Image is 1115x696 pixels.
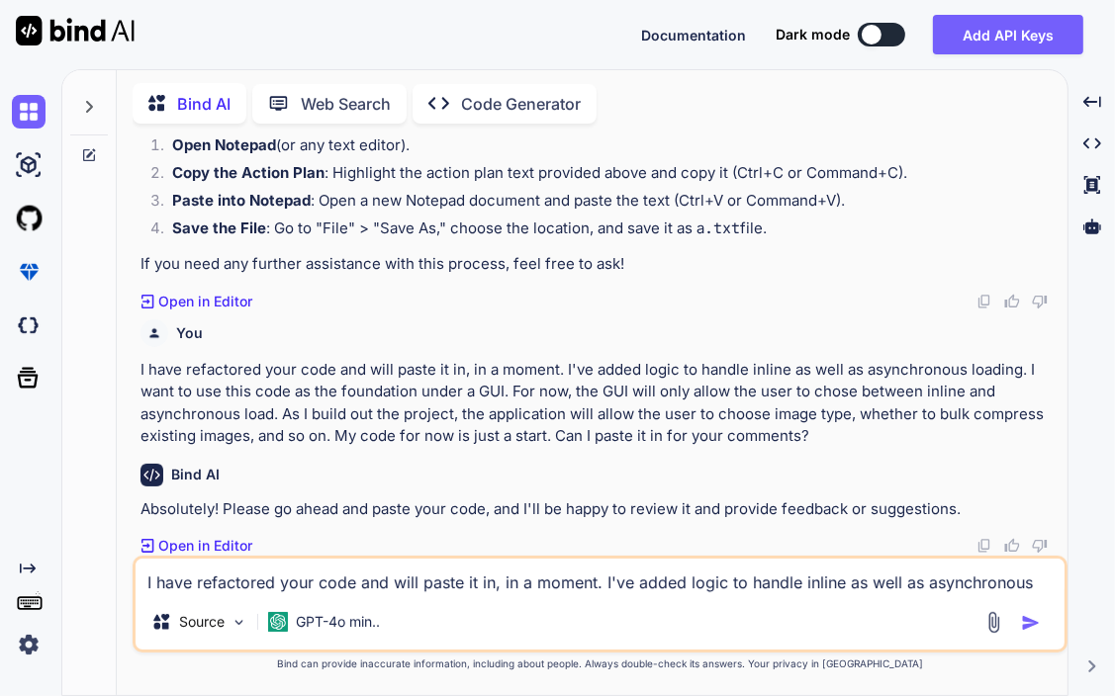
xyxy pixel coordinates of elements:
[1004,538,1020,554] img: like
[976,538,992,554] img: copy
[156,134,1064,162] li: (or any text editor).
[12,628,46,661] img: settings
[12,308,46,342] img: darkCloudIdeIcon
[704,218,740,238] code: .txt
[296,612,380,632] p: GPT-4o min..
[1032,294,1048,309] img: dislike
[461,92,581,116] p: Code Generator
[641,25,746,45] button: Documentation
[171,465,220,484] h6: Bind AI
[976,294,992,309] img: copy
[172,191,311,210] strong: Paste into Notepad
[12,202,46,235] img: githubLight
[301,92,391,116] p: Web Search
[776,25,850,44] span: Dark mode
[231,614,247,631] img: Pick Models
[1021,613,1041,633] img: icon
[982,611,1005,634] img: attachment
[179,612,225,632] p: Source
[133,656,1068,671] p: Bind can provide inaccurate information, including about people. Always double-check its answers....
[156,190,1064,217] li: : Open a new Notepad document and paste the text (Ctrl+V or Command+V).
[177,92,231,116] p: Bind AI
[12,95,46,129] img: chat
[158,536,252,556] p: Open in Editor
[156,162,1064,190] li: : Highlight the action plan text provided above and copy it (Ctrl+C or Command+C).
[140,498,1064,521] p: Absolutely! Please go ahead and paste your code, and I'll be happy to review it and provide feedb...
[641,27,746,43] span: Documentation
[140,253,1064,276] p: If you need any further assistance with this process, feel free to ask!
[172,218,266,237] strong: Save the File
[156,217,1064,245] li: : Go to "File" > "Save As," choose the location, and save it as a file.
[1004,294,1020,309] img: like
[158,292,252,311] p: Open in Editor
[172,163,325,182] strong: Copy the Action Plan
[12,255,46,289] img: premium
[16,16,135,45] img: Bind AI
[268,612,288,632] img: GPT-4o mini
[933,15,1083,54] button: Add API Keys
[1032,538,1048,554] img: dislike
[140,359,1064,448] p: I have refactored your code and will paste it in, in a moment. I've added logic to handle inline ...
[172,135,276,154] strong: Open Notepad
[12,148,46,182] img: ai-studio
[176,323,203,343] h6: You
